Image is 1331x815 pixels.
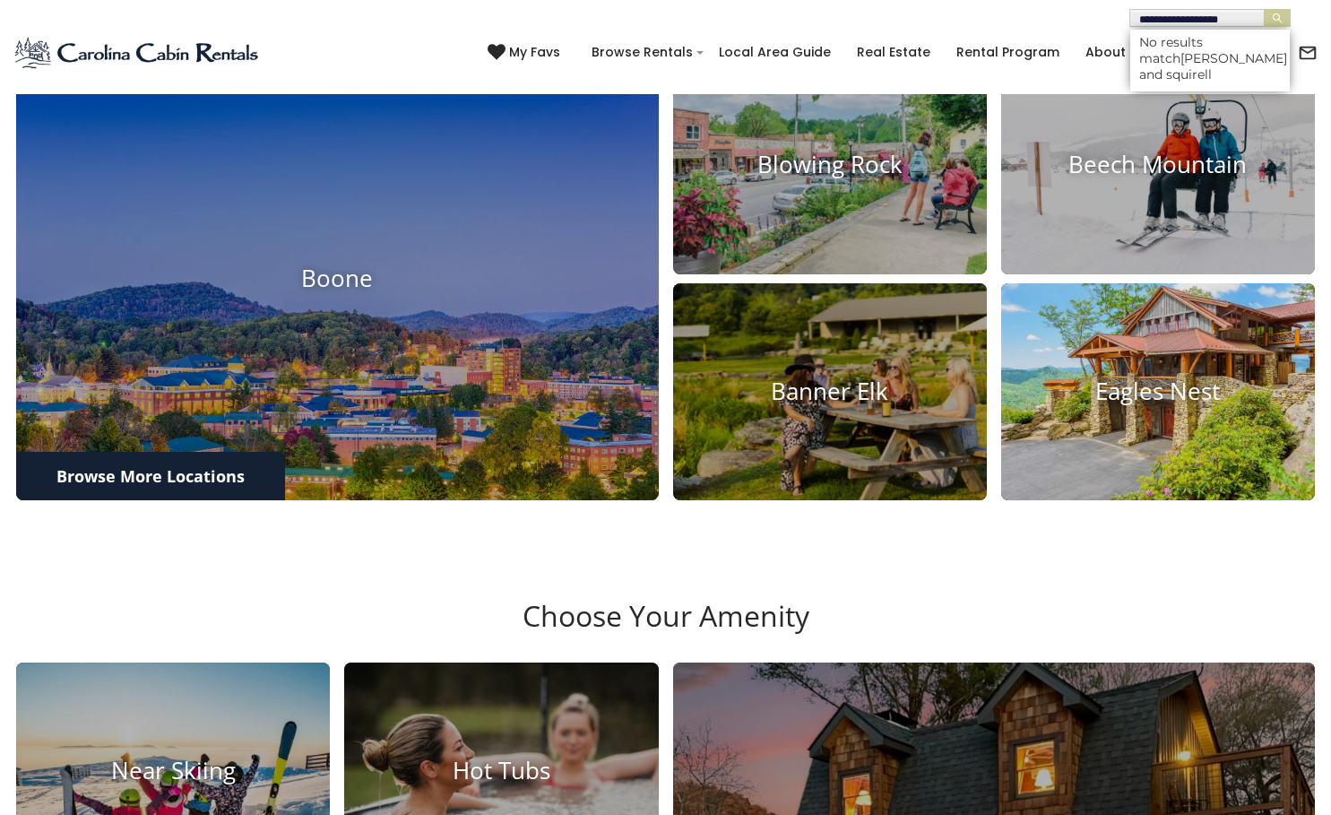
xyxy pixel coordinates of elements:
[344,758,658,785] h4: Hot Tubs
[710,39,840,66] a: Local Area Guide
[1298,43,1318,63] img: mail-regular-black.png
[673,56,987,274] a: Blowing Rock
[13,599,1318,662] h3: Choose Your Amenity
[16,56,659,501] a: Boone
[16,452,285,500] a: Browse More Locations
[16,264,659,292] h4: Boone
[1001,377,1315,405] h4: Eagles Nest
[848,39,939,66] a: Real Estate
[1001,56,1315,274] a: Beech Mountain
[509,43,560,62] span: My Favs
[1001,283,1315,501] a: Eagles Nest
[673,152,987,179] h4: Blowing Rock
[1001,152,1315,179] h4: Beech Mountain
[1130,34,1290,82] li: No results match
[13,35,262,71] img: Blue-2.png
[947,39,1068,66] a: Rental Program
[1076,39,1135,66] a: About
[488,43,565,63] a: My Favs
[1139,50,1287,82] span: [PERSON_NAME] and squirell
[673,377,987,405] h4: Banner Elk
[16,758,330,785] h4: Near Skiing
[673,283,987,501] a: Banner Elk
[583,39,702,66] a: Browse Rentals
